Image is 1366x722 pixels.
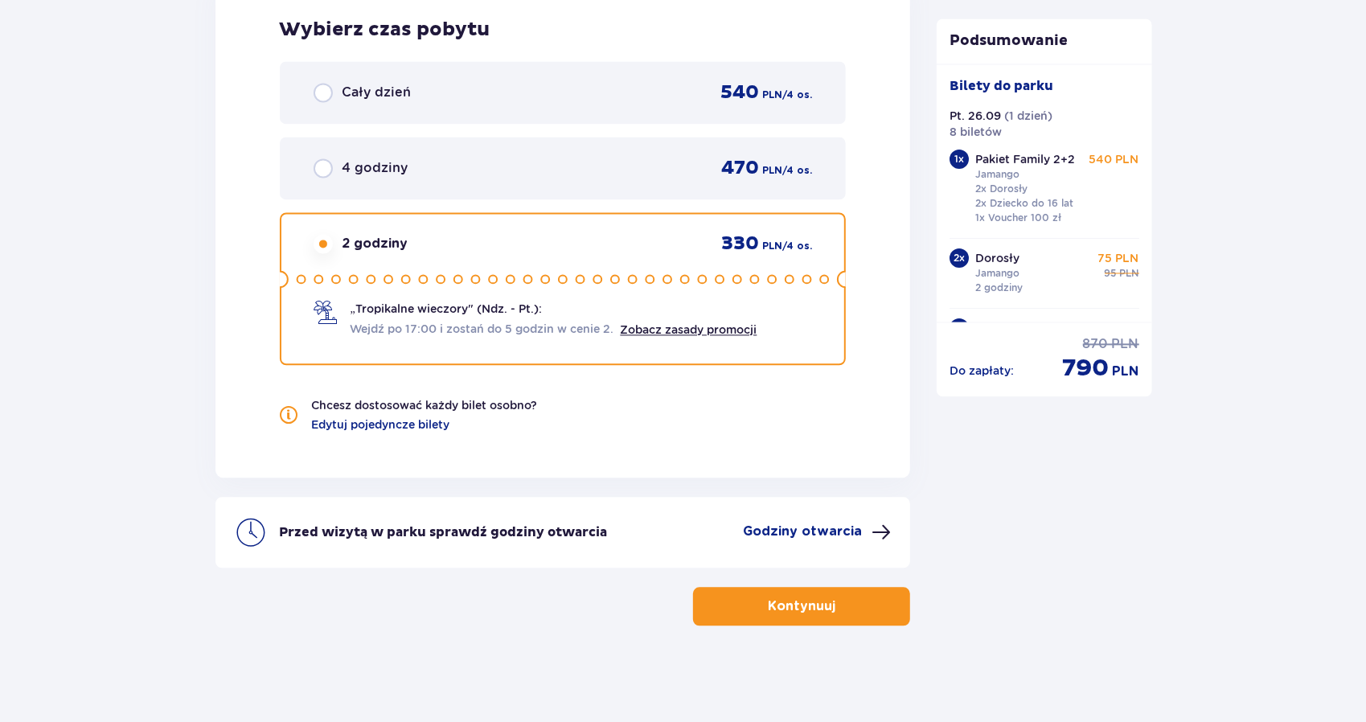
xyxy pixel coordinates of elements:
a: Zobacz zasady promocji [621,323,757,336]
p: Wybierz czas pobytu [280,18,847,42]
div: 2 x [950,319,969,338]
p: / 4 os. [782,163,812,178]
div: 1 x [950,150,969,170]
p: Przed wizytą w parku sprawdź godziny otwarcia [280,523,608,541]
p: „Tropikalne wieczory" (Ndz. - Pt.): [351,301,542,317]
p: 75 PLN [1098,251,1139,267]
p: Dorosły [975,251,1019,267]
div: 2 x [950,249,969,269]
p: Cały dzień [343,84,412,101]
p: Dziecko do 120 cm [975,321,1081,337]
button: Kontynuuj [693,587,910,626]
p: Jamango [975,168,1019,183]
p: 8 biletów [950,125,1002,141]
p: PLN [1112,336,1139,354]
p: PLN [1120,267,1139,281]
p: 330 [721,232,759,256]
p: PLN [762,163,782,178]
p: Godziny otwarcia [743,523,862,540]
p: PLN [762,88,782,102]
p: Pakiet Family 2+2 [975,152,1075,168]
p: Bilety do parku [950,78,1053,96]
button: Godziny otwarcia [743,523,891,542]
p: 540 [720,80,759,105]
p: Kontynuuj [768,597,835,615]
p: 2 godziny [343,235,408,252]
p: Podsumowanie [937,32,1152,51]
p: 2x Dorosły 2x Dziecko do 16 lat 1x Voucher 100 zł [975,183,1073,226]
p: 470 [721,156,759,180]
p: Do zapłaty : [950,363,1014,379]
p: / 4 os. [782,88,812,102]
p: PLN [1113,363,1139,381]
p: 50 PLN [1097,321,1139,337]
p: Pt. 26.09 [950,109,1001,125]
p: 790 [1063,354,1110,384]
p: PLN [762,239,782,253]
p: Jamango [975,267,1019,281]
p: 2 godziny [975,281,1023,296]
p: 870 [1083,336,1109,354]
p: / 4 os. [782,239,812,253]
p: 540 PLN [1089,152,1139,168]
p: 95 [1105,267,1117,281]
p: ( 1 dzień ) [1004,109,1052,125]
a: Edytuj pojedyncze bilety [312,416,450,433]
p: Chcesz dostosować każdy bilet osobno? [312,397,538,413]
span: Wejdź po 17:00 i zostań do 5 godzin w cenie 2. [351,321,614,337]
img: clock icon [235,516,267,548]
p: 4 godziny [343,159,408,177]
